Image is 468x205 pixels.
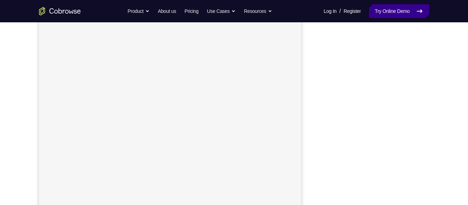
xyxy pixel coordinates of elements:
[344,4,361,18] a: Register
[324,4,337,18] a: Log In
[184,4,198,18] a: Pricing
[207,4,236,18] button: Use Cases
[128,4,149,18] button: Product
[39,7,81,15] a: Go to the home page
[369,4,429,18] a: Try Online Demo
[244,4,272,18] button: Resources
[339,7,341,15] span: /
[158,4,176,18] a: About us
